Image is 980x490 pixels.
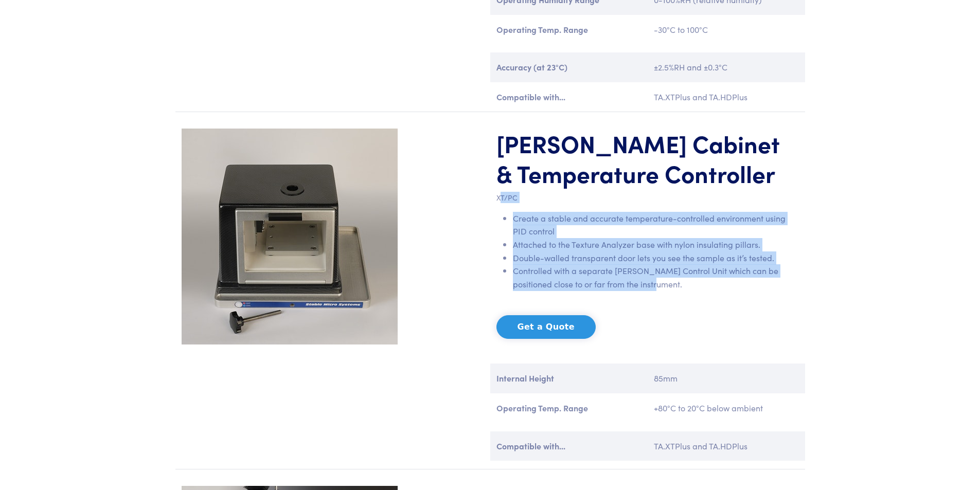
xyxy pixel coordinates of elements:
button: Get a Quote [496,315,596,339]
li: Create a stable and accurate temperature-controlled environment using PID control [513,212,799,238]
p: +80°C to 20°C below ambient [654,402,799,415]
p: TA.XTPlus and TA.HDPlus [654,440,799,453]
p: ±2.5%RH and ±0.3°C [654,61,799,74]
p: -30°C to 100°C [654,23,799,37]
li: Attached to the Texture Analyzer base with nylon insulating pillars. [513,238,799,251]
img: xt-pc-temperature-controlled-peltier-cabinet.jpg [182,129,398,344]
p: Accuracy (at 23°C) [496,61,642,74]
p: Operating Temp. Range [496,402,642,415]
h1: [PERSON_NAME] Cabinet & Temperature Controller [496,129,799,188]
p: Compatible with... [496,440,642,453]
p: Compatible with... [496,90,642,104]
li: Double-walled transparent door lets you see the sample as it’s tested. [513,251,799,265]
p: 85mm [654,372,799,385]
li: Controlled with a separate [PERSON_NAME] Control Unit which can be positioned close to or far fro... [513,264,799,291]
p: XT/PC [496,192,799,203]
p: Operating Temp. Range [496,23,642,37]
p: Internal Height [496,372,642,385]
p: TA.XTPlus and TA.HDPlus [654,90,799,104]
